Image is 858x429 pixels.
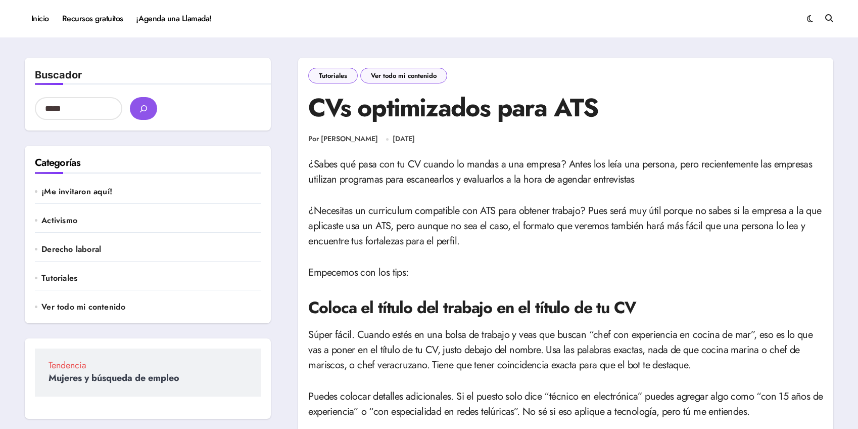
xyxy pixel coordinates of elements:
[308,389,823,419] p: Puedes colocar detalles adicionales. Si el puesto solo dice “técnico en electrónica” puedes agreg...
[41,273,261,284] a: Tutoriales
[35,69,82,81] label: Buscador
[35,156,261,170] h2: Categorías
[130,97,157,120] button: buscar
[308,157,823,187] p: ¿Sabes qué pasa con tu CV cuando lo mandas a una empresa? Antes los leía una persona, pero recien...
[25,5,56,32] a: Inicio
[56,5,130,32] a: Recursos gratuitos
[41,244,261,255] a: Derecho laboral
[308,91,823,124] h1: CVs optimizados para ATS
[360,68,447,83] a: Ver todo mi contenido
[308,68,358,83] a: Tutoriales
[308,296,823,319] h2: Coloca el título del trabajo en el título de tu CV
[308,265,823,280] p: Empecemos con los tips:
[393,134,415,144] a: [DATE]
[308,134,378,144] a: Por [PERSON_NAME]
[41,215,261,226] a: Activismo
[49,371,179,384] a: Mujeres y búsqueda de empleo
[308,203,823,249] p: ¿Necesitas un curriculum compatible con ATS para obtener trabajo? Pues será muy útil porque no sa...
[41,186,261,197] a: ¡Me invitaron aquí!
[308,327,823,373] p: Súper fácil. Cuando estés en una bolsa de trabajo y veas que buscan “chef con experiencia en coci...
[41,302,261,313] a: Ver todo mi contenido
[49,361,247,370] span: Tendencia
[393,134,415,144] time: [DATE]
[130,5,218,32] a: ¡Agenda una Llamada!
